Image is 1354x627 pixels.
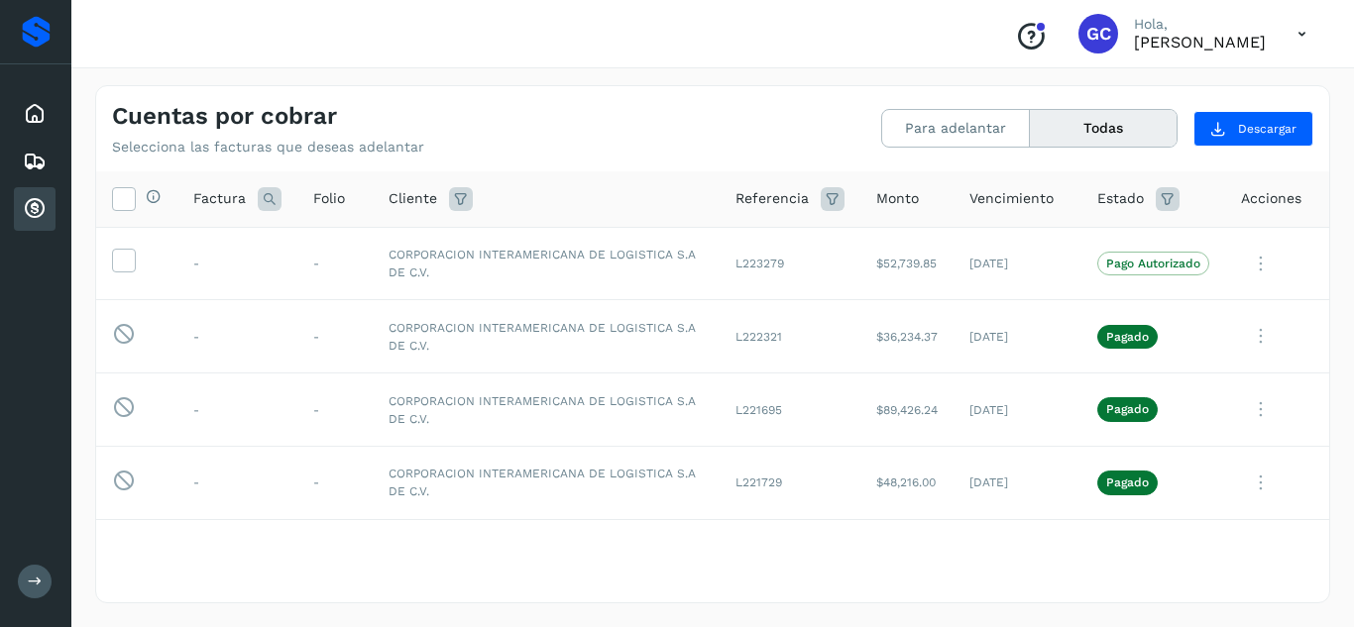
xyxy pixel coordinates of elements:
td: - [177,373,297,447]
button: Todas [1030,110,1177,147]
td: L221695 [720,373,860,447]
td: - [177,446,297,519]
h4: Cuentas por cobrar [112,102,337,131]
td: $52,739.85 [860,227,954,300]
td: [DATE] [954,300,1081,373]
p: Pagado [1106,475,1149,489]
td: L222321 [720,300,860,373]
td: L221729 [720,446,860,519]
td: - [297,373,373,447]
td: CORPORACION INTERAMERICANA DE LOGISTICA S.A DE C.V. [373,446,720,519]
td: $35,929.73 [860,519,954,592]
p: Pagado [1106,402,1149,416]
p: Pago Autorizado [1106,257,1200,270]
p: Pagado [1106,330,1149,344]
td: [DATE] [954,519,1081,592]
td: L223279 [720,227,860,300]
div: Cuentas por cobrar [14,187,56,231]
td: - [297,519,373,592]
td: - [177,300,297,373]
span: Acciones [1241,188,1301,209]
td: [DATE] [954,227,1081,300]
span: Monto [876,188,919,209]
span: Folio [313,188,345,209]
button: Para adelantar [882,110,1030,147]
span: Estado [1097,188,1144,209]
td: CORPORACION INTERAMERICANA DE LOGISTICA S.A DE C.V. [373,300,720,373]
td: - [297,300,373,373]
span: Vencimiento [969,188,1054,209]
p: Genaro Cortez Godínez [1134,33,1266,52]
span: Factura [193,188,246,209]
span: Referencia [735,188,809,209]
button: Descargar [1193,111,1313,147]
div: Embarques [14,140,56,183]
div: Inicio [14,92,56,136]
td: CORPORACION INTERAMERICANA DE LOGISTICA S.A DE C.V. [373,373,720,447]
td: $89,426.24 [860,373,954,447]
td: - [177,519,297,592]
td: [DATE] [954,446,1081,519]
td: $36,234.37 [860,300,954,373]
td: CORPORACION INTERAMERICANA DE LOGISTICA S.A DE C.V. [373,227,720,300]
td: - [177,227,297,300]
p: Hola, [1134,16,1266,33]
td: CORPORACION INTERAMERICANA DE LOGISTICA S.A DE C.V. [373,519,720,592]
td: $48,216.00 [860,446,954,519]
td: L221217 [720,519,860,592]
p: Selecciona las facturas que deseas adelantar [112,139,424,156]
span: Descargar [1238,120,1297,138]
td: - [297,446,373,519]
td: - [297,227,373,300]
td: [DATE] [954,373,1081,447]
span: Cliente [389,188,437,209]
